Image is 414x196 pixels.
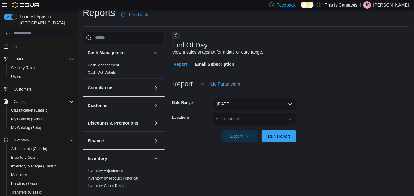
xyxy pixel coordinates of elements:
span: My Catalog (Classic) [9,115,74,123]
span: Manifests [9,171,74,179]
button: Cash Management [152,49,160,56]
a: Cash Management [88,63,119,67]
button: Adjustments (Classic) [6,145,76,153]
a: Cash Out Details [88,70,116,75]
img: Cova [12,2,40,8]
div: View a sales snapshot for a date or date range. [172,49,263,56]
span: My Catalog (Classic) [11,117,46,122]
button: Classification (Classic) [6,106,76,115]
span: Classification (Classic) [9,107,74,114]
span: Manifests [11,172,27,177]
span: Inventory Manager (Classic) [11,164,58,169]
span: Inventory Count [9,154,74,161]
button: Cash Management [88,50,151,56]
button: Customer [88,102,151,109]
a: Inventory Adjustments [88,169,124,173]
span: Transfers (Classic) [11,190,42,195]
button: Compliance [88,85,151,91]
button: Export [222,130,257,142]
a: Home [11,43,26,51]
span: My Catalog (Beta) [11,125,41,130]
a: My Catalog (Beta) [9,124,44,131]
label: Date Range [172,100,194,105]
button: Hide Parameters [198,78,243,90]
a: Purchase Orders [9,180,42,187]
h3: Finance [88,138,104,144]
button: Open list of options [288,116,293,121]
span: Feedback [276,2,295,8]
a: My Catalog (Classic) [9,115,48,123]
a: Inventory by Product Historical [88,176,138,180]
button: Inventory [88,155,151,162]
span: Export [226,130,253,142]
span: Users [11,74,21,79]
span: Security Roles [9,64,74,72]
a: Inventory Count Details [88,184,126,188]
button: Discounts & Promotions [152,119,160,127]
h3: Discounts & Promotions [88,120,138,126]
button: Inventory [152,155,160,162]
a: Classification (Classic) [9,107,51,114]
div: Cash Management [83,61,165,79]
span: Classification (Classic) [11,108,49,113]
a: Inventory Count [9,154,40,161]
h1: Reports [83,7,115,19]
button: Security Roles [6,64,76,72]
a: Adjustments (Classic) [9,145,50,153]
button: Compliance [152,84,160,91]
span: Inventory Manager (Classic) [9,163,74,170]
span: Load All Apps in [GEOGRAPHIC_DATA] [17,14,74,26]
span: Cash Management [88,63,119,68]
button: Inventory Count [6,153,76,162]
h3: Compliance [88,85,112,91]
span: Purchase Orders [11,181,39,186]
button: Users [6,72,76,81]
span: Users [9,73,74,80]
button: [DATE] [213,98,296,110]
span: Feedback [129,11,148,18]
span: Inventory [11,136,74,144]
span: Purchase Orders [9,180,74,187]
a: Users [9,73,23,80]
button: My Catalog (Beta) [6,123,76,132]
span: Inventory Adjustments [88,168,124,173]
span: Report [173,58,187,70]
p: | [360,1,361,9]
input: Dark Mode [301,2,314,8]
button: Purchase Orders [6,179,76,188]
label: Locations [172,115,190,120]
button: Users [1,55,76,64]
button: Inventory [1,136,76,145]
button: Inventory [11,136,31,144]
span: Catalog [11,98,74,105]
span: Adjustments (Classic) [9,145,74,153]
span: Users [14,57,23,62]
span: Email Subscription [195,58,234,70]
span: HS [365,1,370,9]
span: Hide Parameters [207,81,240,87]
h3: End Of Day [172,42,207,49]
p: This Is Cannabis [325,1,357,9]
span: Home [11,43,74,51]
span: My Catalog (Beta) [9,124,74,131]
span: Transfers (Classic) [9,189,74,196]
button: Catalog [1,97,76,106]
button: Inventory Manager (Classic) [6,162,76,171]
div: Heather Sumner [363,1,371,9]
a: Feedback [119,8,150,21]
span: Inventory [14,138,29,143]
span: Security Roles [11,65,35,70]
a: Customers [11,86,34,93]
h3: Report [172,80,193,88]
a: Inventory Manager (Classic) [9,163,60,170]
button: Discounts & Promotions [88,120,151,126]
p: [PERSON_NAME] [373,1,409,9]
span: Users [11,56,74,63]
span: Inventory Count Details [88,183,126,188]
span: Inventory Count [11,155,38,160]
a: Security Roles [9,64,38,72]
button: Catalog [11,98,29,105]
